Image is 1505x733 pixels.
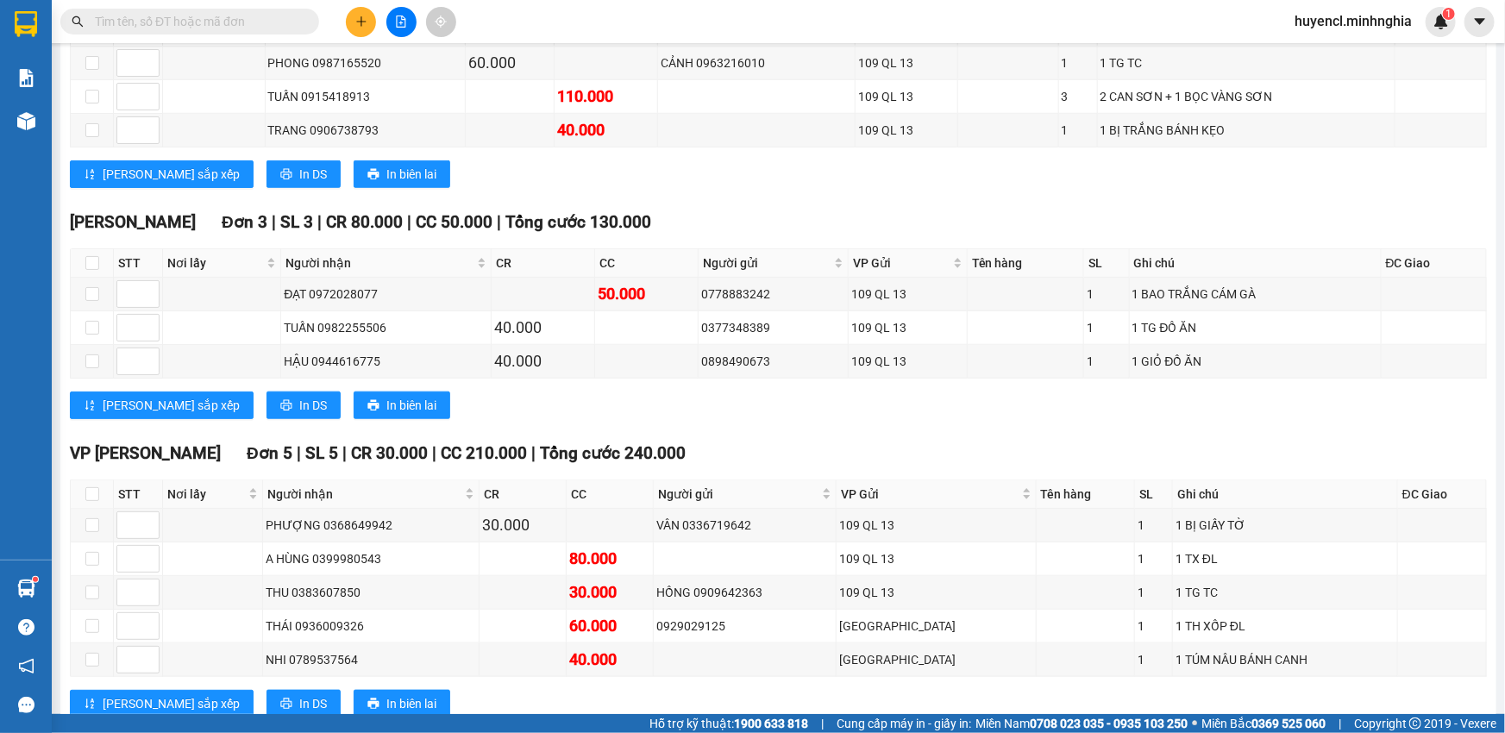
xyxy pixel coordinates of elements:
div: 1 TG TC [1101,53,1393,72]
div: 40.000 [557,118,655,142]
span: VP Gửi [853,254,949,273]
span: [PERSON_NAME] sắp xếp [103,165,240,184]
span: In DS [299,694,327,713]
img: icon-new-feature [1433,14,1449,29]
button: aim [426,7,456,37]
td: 109 QL 13 [837,542,1037,576]
strong: 1900 633 818 [734,717,808,730]
div: 1 [1138,617,1170,636]
div: 1 [1138,549,1170,568]
button: printerIn DS [267,392,341,419]
strong: 0369 525 060 [1251,717,1326,730]
div: 30.000 [482,513,563,537]
img: solution-icon [17,69,35,87]
div: 60.000 [569,614,650,638]
span: In biên lai [386,165,436,184]
div: 0898490673 [701,352,845,371]
button: sort-ascending[PERSON_NAME] sắp xếp [70,160,254,188]
span: In DS [299,396,327,415]
button: sort-ascending[PERSON_NAME] sắp xếp [70,690,254,717]
div: 109 QL 13 [858,87,955,106]
th: CR [492,249,595,278]
td: 109 QL 13 [837,509,1037,542]
div: THÁI 0936009326 [266,617,476,636]
th: ĐC Giao [1398,480,1487,509]
div: 1 [1062,121,1094,140]
div: 2 CAN SƠN + 1 BỌC VÀNG SƠN [1101,87,1393,106]
span: sort-ascending [84,399,96,413]
span: search [72,16,84,28]
span: Người gửi [658,485,818,504]
th: Tên hàng [968,249,1084,278]
th: STT [114,480,163,509]
span: | [821,714,824,733]
span: VP [PERSON_NAME] [70,443,221,463]
div: 60.000 [468,51,552,75]
span: | [297,443,301,463]
span: Đơn 3 [222,212,267,232]
td: 109 QL 13 [856,47,958,80]
span: CR 80.000 [326,212,403,232]
td: 109 QL 13 [837,576,1037,610]
div: 3 [1062,87,1094,106]
span: Người nhận [285,254,473,273]
div: 1 TX ĐL [1176,549,1395,568]
div: 1 [1062,53,1094,72]
div: 40.000 [494,316,592,340]
button: printerIn biên lai [354,392,450,419]
div: 1 [1087,285,1126,304]
button: file-add [386,7,417,37]
span: file-add [395,16,407,28]
span: 1 [1445,8,1452,20]
span: sort-ascending [84,168,96,182]
button: printerIn DS [267,690,341,717]
th: Tên hàng [1037,480,1135,509]
div: PHƯỢNG 0368649942 [266,516,476,535]
div: 1 BỊ GIẤY TỜ [1176,516,1395,535]
div: [GEOGRAPHIC_DATA] [839,650,1033,669]
div: THU 0383607850 [266,583,476,602]
div: 1 BAO TRẮNG CÁM GÀ [1132,285,1378,304]
span: Miền Bắc [1201,714,1326,733]
button: printerIn biên lai [354,160,450,188]
input: Tìm tên, số ĐT hoặc mã đơn [95,12,298,31]
div: A HÙNG 0399980543 [266,549,476,568]
span: In biên lai [386,694,436,713]
div: 110.000 [557,85,655,109]
div: 109 QL 13 [858,53,955,72]
span: | [531,443,536,463]
div: 30.000 [569,580,650,605]
th: CR [480,480,567,509]
button: sort-ascending[PERSON_NAME] sắp xếp [70,392,254,419]
div: NHI 0789537564 [266,650,476,669]
span: printer [367,698,379,711]
span: Đơn 5 [247,443,292,463]
span: printer [367,399,379,413]
span: | [432,443,436,463]
span: notification [18,658,34,674]
div: 1 [1138,583,1170,602]
div: 109 QL 13 [858,121,955,140]
sup: 1 [33,577,38,582]
span: | [497,212,501,232]
span: | [272,212,276,232]
div: [GEOGRAPHIC_DATA] [839,617,1033,636]
div: 1 TÚM NÂU BÁNH CANH [1176,650,1395,669]
span: printer [280,168,292,182]
span: Hỗ trợ kỹ thuật: [649,714,808,733]
div: TUẤN 0915418913 [268,87,462,106]
span: plus [355,16,367,28]
div: 1 TH XỐP ĐL [1176,617,1395,636]
div: 40.000 [569,648,650,672]
div: 109 QL 13 [851,285,963,304]
th: Ghi chú [1130,249,1382,278]
span: Người nhận [267,485,461,504]
span: | [407,212,411,232]
span: printer [367,168,379,182]
div: HỒNG 0909642363 [656,583,833,602]
img: warehouse-icon [17,112,35,130]
div: 0929029125 [656,617,833,636]
span: CC 50.000 [416,212,492,232]
div: HẬU 0944616775 [284,352,488,371]
span: sort-ascending [84,698,96,711]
